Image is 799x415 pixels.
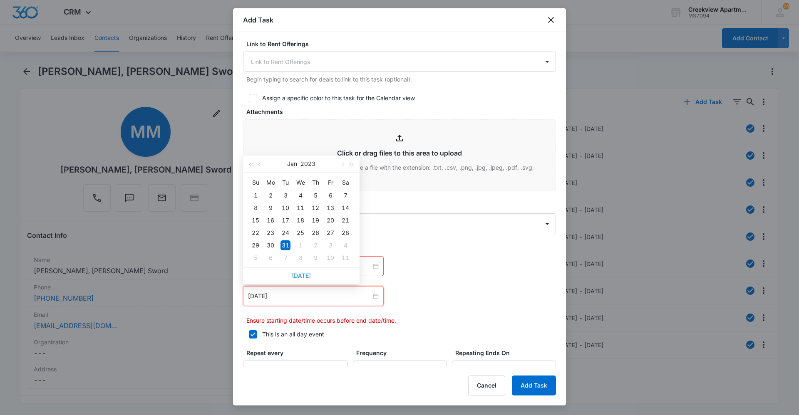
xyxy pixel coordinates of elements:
[266,253,275,263] div: 6
[512,375,556,395] button: Add Task
[248,291,371,301] input: Jan 31, 2023
[325,215,335,225] div: 20
[251,215,261,225] div: 15
[340,190,350,200] div: 7
[325,228,335,238] div: 27
[251,203,261,213] div: 8
[295,253,305,263] div: 8
[310,228,320,238] div: 26
[263,227,278,239] td: 2023-01-23
[340,240,350,250] div: 4
[263,189,278,202] td: 2023-01-02
[246,201,559,210] label: Assigned to
[278,252,293,264] td: 2023-02-07
[266,240,275,250] div: 30
[323,189,338,202] td: 2023-01-06
[293,202,308,214] td: 2023-01-11
[280,228,290,238] div: 24
[262,330,324,338] div: This is an all day event
[248,214,263,227] td: 2023-01-15
[243,361,348,380] input: Number
[263,239,278,252] td: 2023-01-30
[338,176,353,189] th: Sa
[310,253,320,263] div: 9
[295,203,305,213] div: 11
[248,202,263,214] td: 2023-01-08
[266,228,275,238] div: 23
[295,215,305,225] div: 18
[248,189,263,202] td: 2023-01-01
[310,215,320,225] div: 19
[308,214,323,227] td: 2023-01-19
[325,240,335,250] div: 3
[546,15,556,25] button: close
[293,189,308,202] td: 2023-01-04
[246,316,556,325] p: Ensure starting date/time occurs before end date/time.
[278,202,293,214] td: 2023-01-10
[278,189,293,202] td: 2023-01-03
[325,253,335,263] div: 10
[295,190,305,200] div: 4
[293,176,308,189] th: We
[278,214,293,227] td: 2023-01-17
[266,215,275,225] div: 16
[295,228,305,238] div: 25
[325,203,335,213] div: 13
[280,253,290,263] div: 7
[356,348,450,357] label: Frequency
[300,156,315,172] button: 2023
[280,203,290,213] div: 10
[310,203,320,213] div: 12
[293,227,308,239] td: 2023-01-25
[246,244,559,253] label: Time span
[457,366,543,375] input: Select date
[293,214,308,227] td: 2023-01-18
[308,189,323,202] td: 2023-01-05
[308,239,323,252] td: 2023-02-02
[430,364,443,378] button: Clear
[338,189,353,202] td: 2023-01-07
[246,348,351,357] label: Repeat every
[251,253,261,263] div: 5
[248,239,263,252] td: 2023-01-29
[340,228,350,238] div: 28
[278,176,293,189] th: Tu
[338,214,353,227] td: 2023-01-21
[251,240,261,250] div: 29
[248,176,263,189] th: Su
[323,252,338,264] td: 2023-02-10
[263,202,278,214] td: 2023-01-09
[243,15,273,25] h1: Add Task
[263,214,278,227] td: 2023-01-16
[266,203,275,213] div: 9
[338,252,353,264] td: 2023-02-11
[325,190,335,200] div: 6
[251,228,261,238] div: 22
[468,375,505,395] button: Cancel
[340,203,350,213] div: 14
[323,227,338,239] td: 2023-01-27
[295,240,305,250] div: 1
[246,40,559,48] label: Link to Rent Offerings
[340,253,350,263] div: 11
[251,190,261,200] div: 1
[323,214,338,227] td: 2023-01-20
[280,215,290,225] div: 17
[310,190,320,200] div: 5
[292,272,311,279] a: [DATE]
[246,107,559,116] label: Attachments
[280,240,290,250] div: 31
[455,348,559,357] label: Repeating Ends On
[323,176,338,189] th: Fr
[323,239,338,252] td: 2023-02-03
[308,176,323,189] th: Th
[308,227,323,239] td: 2023-01-26
[248,227,263,239] td: 2023-01-22
[308,252,323,264] td: 2023-02-09
[278,227,293,239] td: 2023-01-24
[262,94,415,102] div: Assign a specific color to this task for the Calendar view
[338,202,353,214] td: 2023-01-14
[308,202,323,214] td: 2023-01-12
[263,252,278,264] td: 2023-02-06
[293,239,308,252] td: 2023-02-01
